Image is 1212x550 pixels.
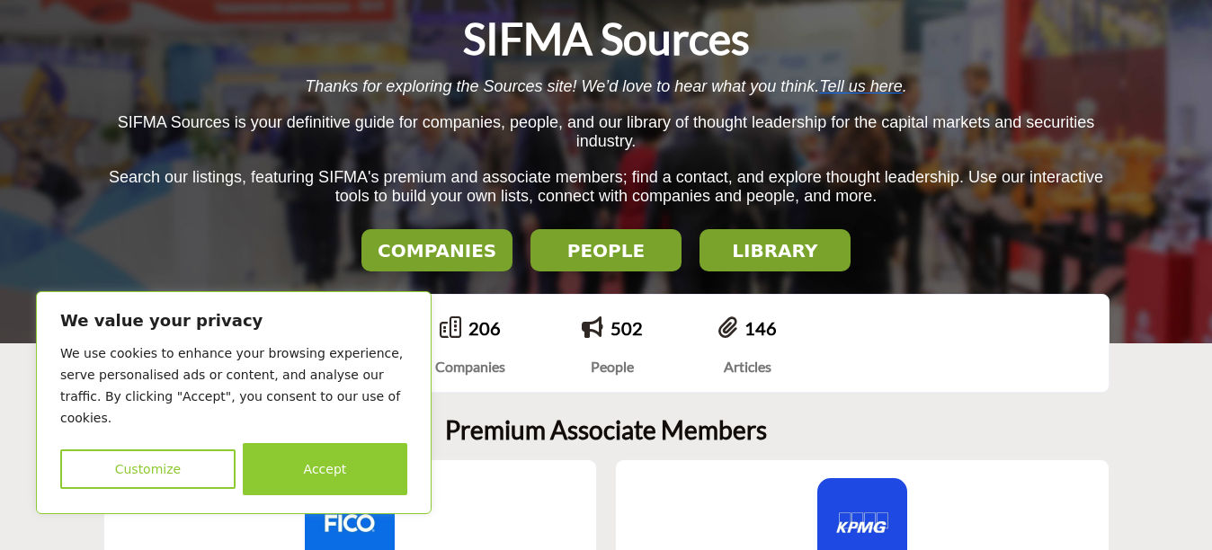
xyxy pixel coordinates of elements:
[530,229,682,271] button: PEOPLE
[243,443,407,495] button: Accept
[718,356,777,377] div: Articles
[744,317,777,339] a: 146
[305,77,906,95] span: Thanks for exploring the Sources site! We’d love to hear what you think. .
[60,449,236,489] button: Customize
[109,168,1103,205] span: Search our listings, featuring SIFMA's premium and associate members; find a contact, and explore...
[582,356,643,377] div: People
[536,240,676,262] h2: PEOPLE
[60,342,407,429] p: We use cookies to enhance your browsing experience, serve personalised ads or content, and analys...
[700,229,851,271] button: LIBRARY
[705,240,845,262] h2: LIBRARY
[435,356,505,377] div: Companies
[60,310,407,332] p: We value your privacy
[445,415,767,446] h2: Premium Associate Members
[610,317,643,339] a: 502
[463,11,750,67] h1: SIFMA Sources
[468,317,501,339] a: 206
[118,113,1095,150] span: SIFMA Sources is your definitive guide for companies, people, and our library of thought leadersh...
[361,229,512,271] button: COMPANIES
[367,240,507,262] h2: COMPANIES
[819,77,902,95] a: Tell us here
